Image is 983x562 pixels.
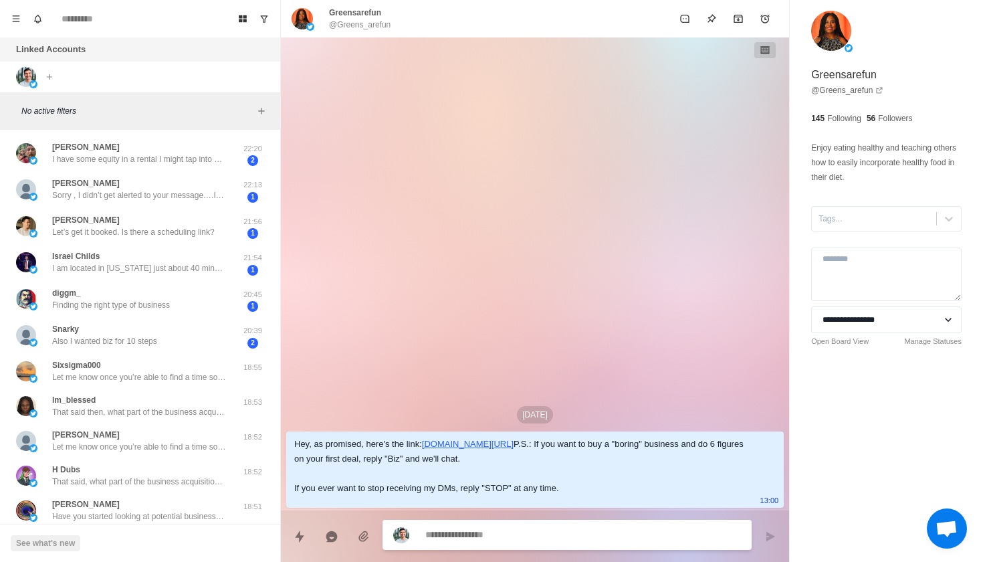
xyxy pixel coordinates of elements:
[329,7,381,19] p: Greensarefun
[52,323,79,335] p: Snarky
[16,179,36,199] img: picture
[927,508,967,549] div: Open chat
[11,535,80,551] button: See what's new
[827,112,861,124] p: Following
[671,5,698,32] button: Mark as unread
[247,155,258,166] span: 2
[329,19,391,31] p: @Greens_arefun
[16,43,86,56] p: Linked Accounts
[52,359,101,371] p: Sixsigma000
[29,514,37,522] img: picture
[52,498,120,510] p: [PERSON_NAME]
[16,143,36,163] img: picture
[52,371,226,383] p: Let me know once you’re able to find a time so I can confirm that on my end + shoot over the pre-...
[236,143,269,155] p: 22:20
[52,394,96,406] p: Im_blessed
[52,299,170,311] p: Finding the right type of business
[294,437,754,496] div: Hey, as promised, here's the link: P.S.: If you want to buy a "boring" business and do 6 figures ...
[29,479,37,487] img: picture
[27,8,48,29] button: Notifications
[247,265,258,276] span: 1
[5,8,27,29] button: Menu
[52,510,226,523] p: Have you started looking at potential businesses to acquire yet?
[16,431,36,451] img: picture
[236,325,269,337] p: 20:39
[29,302,37,310] img: picture
[52,189,226,201] p: Sorry , I didn’t get alerted to your message….I work building elevators but i have grown tired of...
[52,141,120,153] p: [PERSON_NAME]
[350,523,377,550] button: Add media
[247,338,258,349] span: 2
[52,153,226,165] p: I have some equity in a rental I might tap into as rates lower
[878,112,912,124] p: Followers
[21,105,253,117] p: No active filters
[29,444,37,452] img: picture
[29,375,37,383] img: picture
[286,523,313,550] button: Quick replies
[247,301,258,312] span: 1
[236,501,269,512] p: 18:51
[318,523,345,550] button: Reply with AI
[236,179,269,191] p: 22:13
[232,8,253,29] button: Board View
[16,216,36,236] img: picture
[247,228,258,239] span: 1
[393,527,409,543] img: picture
[52,441,226,453] p: Let me know once you’re able to find a time so I can confirm that on my end + shoot over the pre-...
[16,361,36,381] img: picture
[16,500,36,521] img: picture
[29,409,37,417] img: picture
[29,339,37,347] img: picture
[29,80,37,88] img: picture
[760,493,779,508] p: 13:00
[236,216,269,227] p: 21:56
[16,325,36,345] img: picture
[29,157,37,165] img: picture
[16,289,36,309] img: picture
[41,69,58,85] button: Add account
[811,11,851,51] img: picture
[253,103,269,119] button: Add filters
[52,177,120,189] p: [PERSON_NAME]
[811,84,883,96] a: @Greens_arefun
[52,335,157,347] p: Also I wanted biz for 10 steps
[29,266,37,274] img: picture
[247,192,258,203] span: 1
[306,23,314,31] img: picture
[845,44,853,52] img: picture
[236,466,269,478] p: 18:52
[236,397,269,408] p: 18:53
[52,406,226,418] p: That said then, what part of the business acquisitions process do you feel you’ll need the most g...
[236,289,269,300] p: 20:45
[811,67,877,83] p: Greensarefun
[867,112,875,124] p: 56
[52,214,120,226] p: [PERSON_NAME]
[253,8,275,29] button: Show unread conversations
[811,112,825,124] p: 145
[52,429,120,441] p: [PERSON_NAME]
[422,439,514,449] a: [DOMAIN_NAME][URL]
[752,5,778,32] button: Add reminder
[236,362,269,373] p: 18:55
[16,252,36,272] img: picture
[16,396,36,416] img: picture
[52,287,81,299] p: diggm_
[52,476,226,488] p: That said, what part of the business acquisitions process do you feel you’ll need the most guidan...
[904,336,962,347] a: Manage Statuses
[52,464,80,476] p: H Dubs
[698,5,725,32] button: Pin
[52,250,100,262] p: Israel Childs
[757,523,784,550] button: Send message
[517,406,553,424] p: [DATE]
[29,193,37,201] img: picture
[811,336,869,347] a: Open Board View
[29,229,37,238] img: picture
[52,226,215,238] p: Let’s get it booked. Is there a scheduling link?
[811,140,962,185] p: Enjoy eating healthy and teaching others how to easily incorporate healthy food in their diet.
[236,432,269,443] p: 18:52
[236,252,269,264] p: 21:54
[16,67,36,87] img: picture
[16,466,36,486] img: picture
[725,5,752,32] button: Archive
[292,8,313,29] img: picture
